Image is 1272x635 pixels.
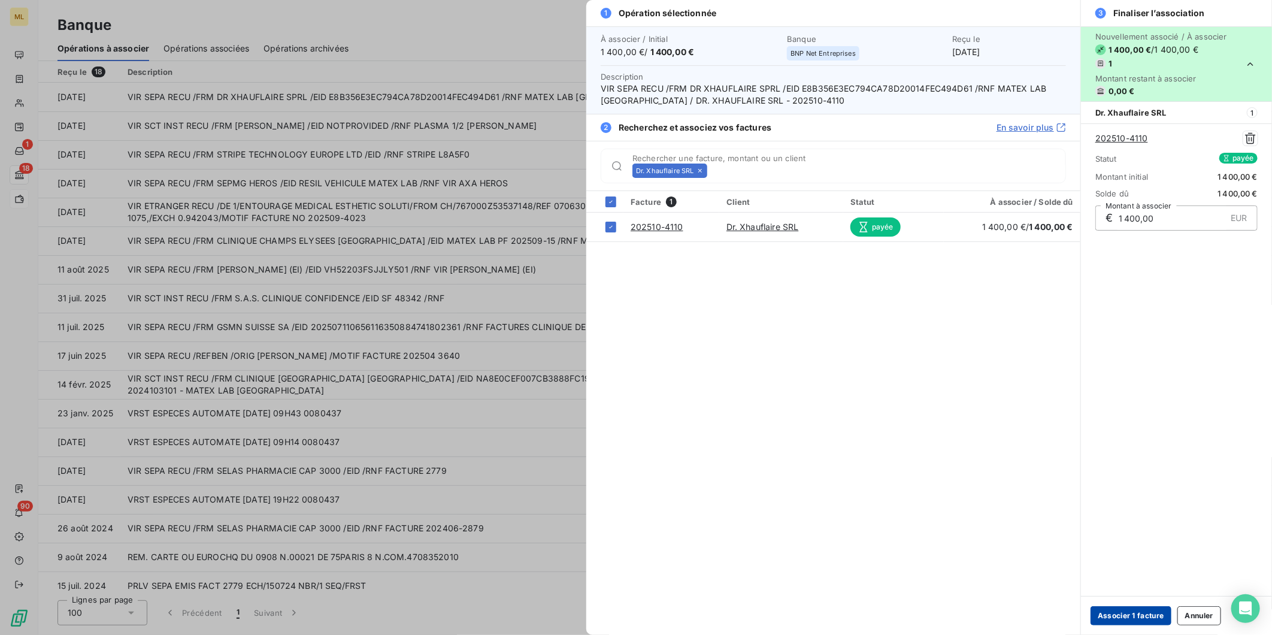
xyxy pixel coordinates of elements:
[1095,154,1117,164] span: Statut
[1218,172,1258,182] span: 1 400,00 €
[1029,222,1074,232] span: 1 400,00 €
[601,122,611,133] span: 2
[1095,32,1227,41] span: Nouvellement associé / À associer
[1095,8,1106,19] span: 3
[791,50,856,57] span: BNP Net Entreprises
[666,196,677,207] span: 1
[952,34,1066,58] div: [DATE]
[850,217,901,237] span: payée
[1152,44,1199,56] span: / 1 400,00 €
[619,7,716,19] span: Opération sélectionnée
[1109,59,1112,68] span: 1
[1231,594,1260,623] div: Open Intercom Messenger
[636,167,694,174] span: Dr. Xhauflaire SRL
[650,47,695,57] span: 1 400,00 €
[1095,189,1129,198] span: Solde dû
[952,34,1066,44] span: Reçu le
[1247,107,1258,118] span: 1
[726,222,799,232] a: Dr. Xhauflaire SRL
[601,8,611,19] span: 1
[997,122,1066,134] a: En savoir plus
[601,34,780,44] span: À associer / Initial
[1091,606,1171,625] button: Associer 1 facture
[1218,189,1258,198] span: 1 400,00 €
[631,222,683,232] a: 202510-4110
[951,197,1073,207] div: À associer / Solde dû
[726,197,836,207] div: Client
[1113,7,1204,19] span: Finaliser l’association
[631,196,712,207] div: Facture
[1095,74,1227,83] span: Montant restant à associer
[850,197,937,207] div: Statut
[1095,132,1148,144] a: 202510-4110
[1177,606,1221,625] button: Annuler
[1109,86,1135,96] span: 0,00 €
[712,165,1065,177] input: placeholder
[601,46,780,58] span: 1 400,00 € /
[787,34,945,44] span: Banque
[619,122,771,134] span: Recherchez et associez vos factures
[1095,172,1148,182] span: Montant initial
[982,222,1073,232] span: 1 400,00 € /
[601,83,1066,107] span: VIR SEPA RECU /FRM DR XHAUFLAIRE SPRL /EID E8B356E3EC794CA78D20014FEC494D61 /RNF MATEX LAB [GEOGR...
[601,72,644,81] span: Description
[1219,153,1258,164] span: payée
[1095,108,1167,117] span: Dr. Xhauflaire SRL
[1109,45,1152,55] span: 1 400,00 €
